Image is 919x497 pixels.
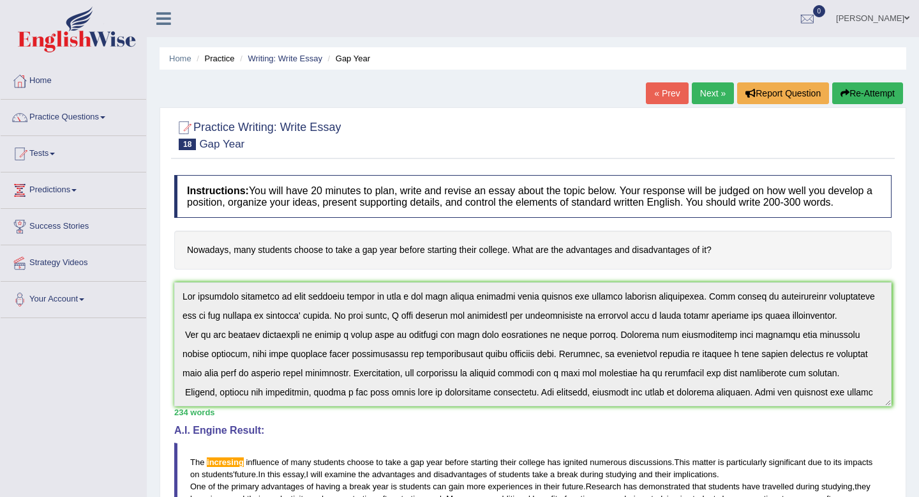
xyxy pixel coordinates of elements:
[832,82,903,104] button: Re-Attempt
[190,470,199,479] span: on
[1,100,146,132] a: Practice Questions
[1,136,146,168] a: Tests
[606,470,636,479] span: studying
[391,482,397,491] span: is
[532,470,548,479] span: take
[692,482,706,491] span: that
[639,482,691,491] span: demonstrated
[844,457,872,467] span: impacts
[306,482,313,491] span: of
[737,82,829,104] button: Report Question
[235,470,256,479] span: future
[281,457,288,467] span: of
[590,457,627,467] span: numerous
[1,245,146,277] a: Strategy Videos
[306,470,309,479] span: I
[726,457,766,467] span: particularly
[855,482,870,491] span: they
[325,470,356,479] span: examine
[267,470,280,479] span: this
[824,457,831,467] span: to
[646,82,688,104] a: « Prev
[376,457,383,467] span: to
[488,482,532,491] span: experiences
[544,482,560,491] span: their
[202,470,233,479] span: students
[519,457,545,467] span: college
[343,482,347,491] span: a
[347,457,374,467] span: choose
[261,482,304,491] span: advantages
[190,482,206,491] span: One
[498,470,530,479] span: students
[449,482,465,491] span: gain
[174,425,892,436] h4: A.I. Engine Result:
[718,457,724,467] span: is
[833,457,842,467] span: its
[373,482,389,491] span: year
[796,482,819,491] span: during
[410,457,424,467] span: gap
[199,138,244,150] small: Gap Year
[231,482,258,491] span: primary
[692,457,716,467] span: matter
[639,470,653,479] span: and
[179,139,196,150] span: 18
[708,482,740,491] span: students
[550,470,555,479] span: a
[187,185,249,196] b: Instructions:
[283,470,304,479] span: essay
[313,457,345,467] span: students
[655,470,671,479] span: their
[258,470,265,479] span: In
[808,457,822,467] span: due
[562,482,583,491] span: future
[1,63,146,95] a: Home
[385,457,401,467] span: take
[673,470,717,479] span: implications
[349,482,370,491] span: break
[372,470,415,479] span: advantages
[586,482,622,491] span: Research
[190,457,204,467] span: The
[358,470,370,479] span: the
[500,457,516,467] span: their
[821,482,852,491] span: studying
[311,470,322,479] span: will
[193,52,234,65] li: Practice
[218,482,229,491] span: the
[742,482,760,491] span: have
[489,470,497,479] span: of
[580,470,603,479] span: during
[445,457,468,467] span: before
[557,470,578,479] span: break
[467,482,486,491] span: more
[1,282,146,314] a: Your Account
[207,457,244,467] span: Possible spelling mistake found. (did you mean: increasing)
[813,5,826,17] span: 0
[471,457,498,467] span: starting
[248,54,322,63] a: Writing: Write Essay
[208,482,215,491] span: of
[169,54,191,63] a: Home
[563,457,587,467] span: ignited
[400,482,431,491] span: students
[174,231,892,270] h4: Nowadays, many students choose to take a gap year before starting their college. What are the adv...
[325,52,370,65] li: Gap Year
[316,482,340,491] span: having
[403,457,408,467] span: a
[433,482,446,491] span: can
[174,406,892,418] div: 234 words
[417,470,431,479] span: and
[291,457,311,467] span: many
[624,482,637,491] span: has
[174,175,892,218] h4: You will have 20 minutes to plan, write and revise an essay about the topic below. Your response ...
[246,457,279,467] span: influence
[548,457,561,467] span: has
[763,482,794,491] span: travelled
[674,457,690,467] span: This
[692,82,734,104] a: Next »
[426,457,442,467] span: year
[1,209,146,241] a: Success Stories
[535,482,541,491] span: in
